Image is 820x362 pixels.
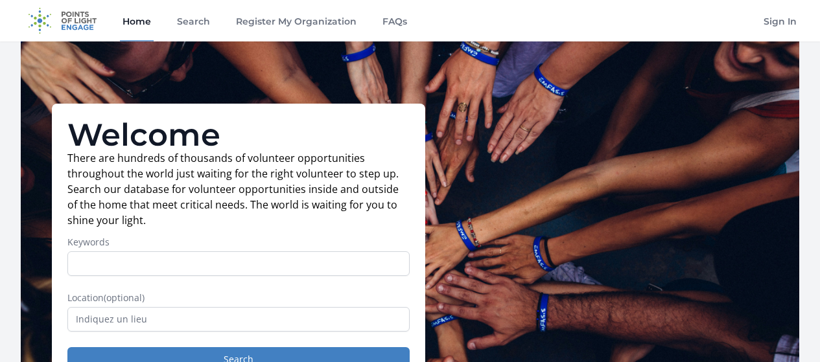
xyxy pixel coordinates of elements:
[67,291,410,304] label: Location
[67,307,410,332] input: Indiquez un lieu
[67,150,410,228] p: There are hundreds of thousands of volunteer opportunities throughout the world just waiting for ...
[104,291,145,304] span: (optional)
[67,236,410,249] label: Keywords
[67,119,410,150] h1: Welcome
